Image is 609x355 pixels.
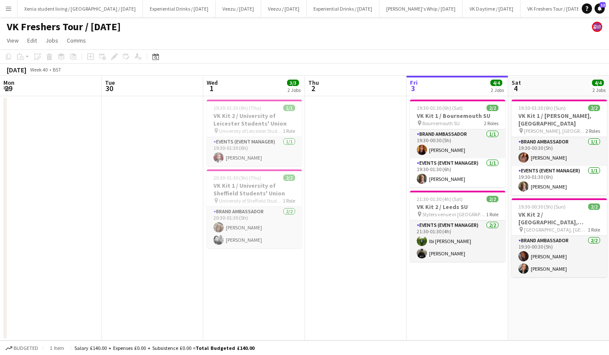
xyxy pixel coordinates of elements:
[410,129,505,158] app-card-role: Brand Ambassador1/119:30-00:30 (5h)[PERSON_NAME]
[7,66,26,74] div: [DATE]
[283,175,295,181] span: 2/2
[283,105,295,111] span: 1/1
[410,79,418,86] span: Fri
[417,196,463,202] span: 21:30-01:30 (4h) (Sat)
[487,105,498,111] span: 2/2
[207,182,302,197] h3: VK Kit 1 / University of Sheffield Students' Union
[287,80,299,86] span: 3/3
[213,105,261,111] span: 19:30-01:30 (6h) (Thu)
[592,80,604,86] span: 4/4
[283,128,295,134] span: 1 Role
[14,345,38,351] span: Budgeted
[205,83,218,93] span: 1
[219,198,283,204] span: University of Sheffield Students' Union
[7,20,121,33] h1: VK Freshers Tour / [DATE]
[490,80,502,86] span: 4/4
[307,83,319,93] span: 2
[216,0,261,17] button: Veezu / [DATE]
[422,120,460,126] span: Bournemouth SU
[410,191,505,262] app-job-card: 21:30-01:30 (4h) (Sat)2/2VK Kit 2 / Leeds SU Stylers venue in [GEOGRAPHIC_DATA]1 RoleEvents (Even...
[409,83,418,93] span: 3
[486,211,498,218] span: 1 Role
[27,37,37,44] span: Edit
[24,35,40,46] a: Edit
[586,128,600,134] span: 2 Roles
[595,3,605,14] a: 12
[512,166,607,195] app-card-role: Events (Event Manager)1/119:30-01:30 (6h)[PERSON_NAME]
[28,66,49,73] span: Week 40
[287,87,301,93] div: 2 Jobs
[510,83,521,93] span: 4
[196,345,254,351] span: Total Budgeted £140.00
[105,79,115,86] span: Tue
[588,105,600,111] span: 2/2
[207,207,302,248] app-card-role: Brand Ambassador2/220:30-01:30 (5h)[PERSON_NAME][PERSON_NAME]
[46,37,58,44] span: Jobs
[104,83,115,93] span: 30
[53,66,61,73] div: BST
[207,137,302,166] app-card-role: Events (Event Manager)1/119:30-01:30 (6h)[PERSON_NAME]
[512,79,521,86] span: Sat
[17,0,143,17] button: Xenia student living / [GEOGRAPHIC_DATA] / [DATE]
[600,2,606,8] span: 12
[491,87,504,93] div: 2 Jobs
[379,0,463,17] button: [PERSON_NAME]'s Whip / [DATE]
[63,35,89,46] a: Comms
[410,158,505,187] app-card-role: Events (Event Manager)1/119:30-01:30 (6h)[PERSON_NAME]
[487,196,498,202] span: 2/2
[207,100,302,166] app-job-card: 19:30-01:30 (6h) (Thu)1/1VK Kit 2 / University of Leicester Students' Union University of Leicest...
[207,112,302,127] h3: VK Kit 2 / University of Leicester Students' Union
[7,37,19,44] span: View
[592,87,606,93] div: 2 Jobs
[512,100,607,195] app-job-card: 19:30-01:30 (6h) (Sun)2/2VK Kit 1 / [PERSON_NAME], [GEOGRAPHIC_DATA] [PERSON_NAME], [GEOGRAPHIC_D...
[42,35,62,46] a: Jobs
[410,203,505,211] h3: VK Kit 2 / Leeds SU
[410,112,505,120] h3: VK Kit 1 / Bournemouth SU
[207,169,302,248] app-job-card: 20:30-01:30 (5h) (Thu)2/2VK Kit 1 / University of Sheffield Students' Union University of Sheffie...
[417,105,463,111] span: 19:30-01:30 (6h) (Sat)
[74,345,254,351] div: Salary £140.00 + Expenses £0.00 + Subsistence £0.00 =
[484,120,498,126] span: 2 Roles
[4,344,40,353] button: Budgeted
[518,105,566,111] span: 19:30-01:30 (6h) (Sun)
[2,83,14,93] span: 29
[308,79,319,86] span: Thu
[3,35,22,46] a: View
[67,37,86,44] span: Comms
[213,175,261,181] span: 20:30-01:30 (5h) (Thu)
[307,0,379,17] button: Experiential Drinks / [DATE]
[143,0,216,17] button: Experiential Drinks / [DATE]
[207,79,218,86] span: Wed
[47,345,67,351] span: 1 item
[588,203,600,210] span: 2/2
[512,211,607,226] h3: VK Kit 2 / [GEOGRAPHIC_DATA], [GEOGRAPHIC_DATA]
[524,128,586,134] span: [PERSON_NAME], [GEOGRAPHIC_DATA] SA1
[283,198,295,204] span: 1 Role
[592,22,602,32] app-user-avatar: Gosh Promo UK
[512,236,607,277] app-card-role: Brand Ambassador2/219:30-00:30 (5h)[PERSON_NAME][PERSON_NAME]
[410,220,505,262] app-card-role: Events (Event Manager)2/221:30-01:30 (4h)Ibi [PERSON_NAME][PERSON_NAME]
[463,0,521,17] button: VK Daytime / [DATE]
[261,0,307,17] button: Veezu / [DATE]
[512,198,607,277] app-job-card: 19:30-00:30 (5h) (Sun)2/2VK Kit 2 / [GEOGRAPHIC_DATA], [GEOGRAPHIC_DATA] [GEOGRAPHIC_DATA], [GEOG...
[512,137,607,166] app-card-role: Brand Ambassador1/119:30-00:30 (5h)[PERSON_NAME]
[3,79,14,86] span: Mon
[422,211,486,218] span: Stylers venue in [GEOGRAPHIC_DATA]
[219,128,283,134] span: University of Leicester Students' Union
[524,226,588,233] span: [GEOGRAPHIC_DATA], [GEOGRAPHIC_DATA]
[588,226,600,233] span: 1 Role
[410,100,505,187] app-job-card: 19:30-01:30 (6h) (Sat)2/2VK Kit 1 / Bournemouth SU Bournemouth SU2 RolesBrand Ambassador1/119:30-...
[518,203,566,210] span: 19:30-00:30 (5h) (Sun)
[512,112,607,127] h3: VK Kit 1 / [PERSON_NAME], [GEOGRAPHIC_DATA]
[521,0,588,17] button: VK Freshers Tour / [DATE]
